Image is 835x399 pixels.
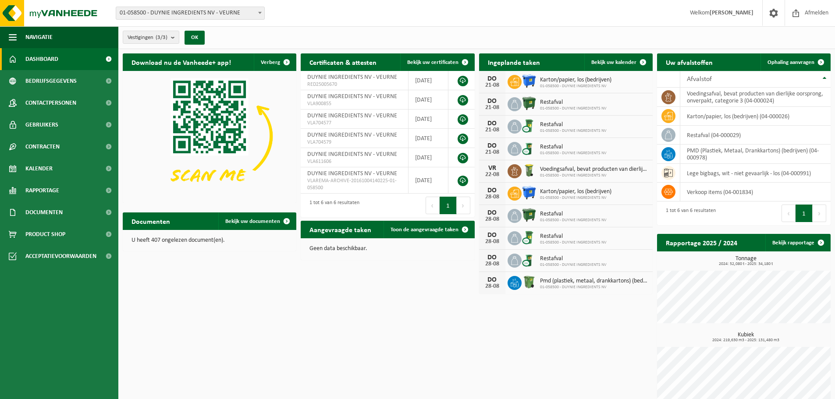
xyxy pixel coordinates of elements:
div: DO [483,75,501,82]
span: 01-058500 - DUYNIE INGREDIENTS NV [540,195,611,201]
img: WB-0240-CU [522,118,537,133]
img: WB-1100-HPE-GN-01 [522,96,537,111]
h2: Certificaten & attesten [301,53,385,71]
img: WB-0240-CU [522,230,537,245]
p: U heeft 407 ongelezen document(en). [131,237,288,244]
span: Verberg [261,60,280,65]
span: Restafval [540,211,607,218]
button: Next [813,205,826,222]
span: Bekijk uw documenten [225,219,280,224]
div: 21-08 [483,127,501,133]
div: 1 tot 6 van 6 resultaten [305,196,359,215]
span: 01-058500 - DUYNIE INGREDIENTS NV [540,262,607,268]
button: Previous [782,205,796,222]
span: Karton/papier, los (bedrijven) [540,77,611,84]
button: OK [185,31,205,45]
div: 22-08 [483,172,501,178]
span: VLA704577 [307,120,402,127]
h2: Download nu de Vanheede+ app! [123,53,240,71]
span: Afvalstof [687,76,712,83]
span: Toon de aangevraagde taken [391,227,458,233]
span: DUYNIE INGREDIENTS NV - VEURNE [307,93,397,100]
span: VLA704579 [307,139,402,146]
a: Bekijk rapportage [765,234,830,251]
td: restafval (04-000029) [680,126,831,145]
h2: Ingeplande taken [479,53,549,71]
span: Bedrijfsgegevens [25,70,77,92]
span: 01-058500 - DUYNIE INGREDIENTS NV [540,128,607,134]
span: Restafval [540,255,607,262]
span: VLA611606 [307,158,402,165]
div: 28-08 [483,239,501,245]
span: 2024: 52,080 t - 2025: 34,180 t [661,262,831,266]
div: 28-08 [483,283,501,290]
span: 01-058500 - DUYNIE INGREDIENTS NV [540,106,607,111]
div: VR [483,165,501,172]
strong: [PERSON_NAME] [710,10,753,16]
a: Ophaling aanvragen [760,53,830,71]
span: Restafval [540,99,607,106]
div: DO [483,209,501,216]
span: 01-058500 - DUYNIE INGREDIENTS NV [540,151,607,156]
div: DO [483,98,501,105]
span: 01-058500 - DUYNIE INGREDIENTS NV - VEURNE [116,7,264,19]
h2: Uw afvalstoffen [657,53,721,71]
span: Navigatie [25,26,53,48]
img: WB-0370-HPE-GN-50 [522,275,537,290]
span: Karton/papier, los (bedrijven) [540,188,611,195]
span: DUYNIE INGREDIENTS NV - VEURNE [307,170,397,177]
span: Kalender [25,158,53,180]
span: Voedingsafval, bevat producten van dierlijke oorsprong, onverpakt, categorie 3 [540,166,648,173]
div: 28-08 [483,194,501,200]
img: WB-1100-HPE-BE-01 [522,74,537,88]
span: Contracten [25,136,60,158]
span: Rapportage [25,180,59,201]
img: WB-1100-HPE-GN-01 [522,208,537,222]
span: DUYNIE INGREDIENTS NV - VEURNE [307,113,397,119]
td: [DATE] [409,90,448,109]
img: WB-0140-HPE-GN-50 [522,163,537,178]
h3: Tonnage [661,256,831,266]
td: [DATE] [409,129,448,148]
div: DO [483,142,501,149]
button: 1 [440,197,457,214]
img: Download de VHEPlus App [123,71,296,201]
span: Contactpersonen [25,92,76,114]
img: WB-1100-HPE-BE-01 [522,185,537,200]
span: 01-058500 - DUYNIE INGREDIENTS NV [540,285,648,290]
button: 1 [796,205,813,222]
span: Pmd (plastiek, metaal, drankkartons) (bedrijven) [540,278,648,285]
span: DUYNIE INGREDIENTS NV - VEURNE [307,132,397,138]
button: Vestigingen(3/3) [123,31,179,44]
td: [DATE] [409,71,448,90]
span: 01-058500 - DUYNIE INGREDIENTS NV [540,173,648,178]
a: Bekijk uw documenten [218,212,295,230]
div: DO [483,254,501,261]
span: Restafval [540,144,607,151]
button: Verberg [254,53,295,71]
span: DUYNIE INGREDIENTS NV - VEURNE [307,151,397,158]
span: RED25005670 [307,81,402,88]
span: Restafval [540,121,607,128]
count: (3/3) [156,35,167,40]
td: [DATE] [409,148,448,167]
td: voedingsafval, bevat producten van dierlijke oorsprong, onverpakt, categorie 3 (04-000024) [680,88,831,107]
span: Bekijk uw certificaten [407,60,458,65]
a: Bekijk uw kalender [584,53,652,71]
div: 28-08 [483,261,501,267]
span: Acceptatievoorwaarden [25,245,96,267]
span: Bekijk uw kalender [591,60,636,65]
span: Vestigingen [128,31,167,44]
div: DO [483,276,501,283]
div: DO [483,120,501,127]
span: 2024: 219,630 m3 - 2025: 131,480 m3 [661,338,831,343]
td: [DATE] [409,109,448,129]
p: Geen data beschikbaar. [309,246,465,252]
span: 01-058500 - DUYNIE INGREDIENTS NV [540,218,607,223]
td: lege bigbags, wit - niet gevaarlijk - los (04-000991) [680,164,831,183]
div: DO [483,187,501,194]
span: Restafval [540,233,607,240]
div: 21-08 [483,105,501,111]
td: karton/papier, los (bedrijven) (04-000026) [680,107,831,126]
div: 21-08 [483,82,501,88]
